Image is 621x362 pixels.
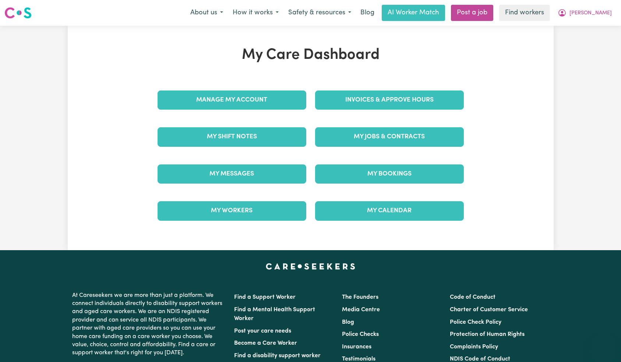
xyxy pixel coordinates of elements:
a: My Jobs & Contracts [315,127,464,146]
img: Careseekers logo [4,6,32,19]
a: Police Checks [342,331,379,337]
h1: My Care Dashboard [153,46,468,64]
a: Police Check Policy [450,319,501,325]
a: Careseekers logo [4,4,32,21]
a: Blog [342,319,354,325]
a: NDIS Code of Conduct [450,356,510,362]
a: Find a disability support worker [234,353,321,359]
a: AI Worker Match [382,5,445,21]
a: Media Centre [342,307,380,313]
a: Insurances [342,344,371,350]
a: My Messages [158,164,306,184]
a: Find a Support Worker [234,294,296,300]
a: Testimonials [342,356,375,362]
a: Blog [356,5,379,21]
button: Safety & resources [283,5,356,21]
span: [PERSON_NAME] [569,9,612,17]
a: Post your care needs [234,328,291,334]
a: Find a Mental Health Support Worker [234,307,315,322]
button: How it works [228,5,283,21]
a: My Workers [158,201,306,220]
a: Protection of Human Rights [450,331,525,337]
a: The Founders [342,294,378,300]
a: Find workers [499,5,550,21]
a: Complaints Policy [450,344,498,350]
a: Manage My Account [158,90,306,110]
iframe: Button to launch messaging window [592,333,615,356]
button: About us [186,5,228,21]
a: My Shift Notes [158,127,306,146]
p: At Careseekers we are more than just a platform. We connect individuals directly to disability su... [72,288,225,360]
a: My Bookings [315,164,464,184]
a: My Calendar [315,201,464,220]
a: Post a job [451,5,493,21]
a: Careseekers home page [266,263,355,269]
a: Charter of Customer Service [450,307,528,313]
a: Invoices & Approve Hours [315,90,464,110]
a: Become a Care Worker [234,340,297,346]
a: Code of Conduct [450,294,495,300]
button: My Account [553,5,617,21]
